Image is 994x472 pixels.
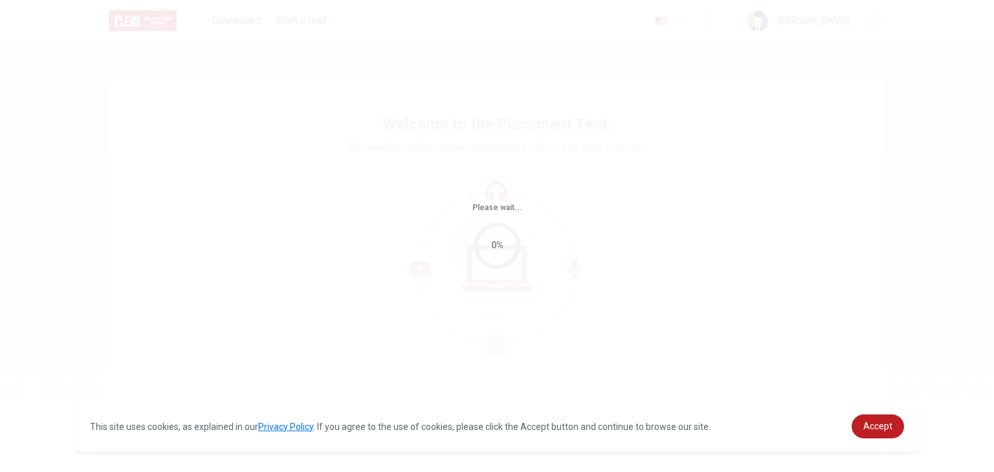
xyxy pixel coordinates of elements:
[852,414,904,438] a: dismiss cookie message
[90,422,711,432] span: This site uses cookies, as explained in our . If you agree to the use of cookies, please click th...
[472,203,522,212] span: Please wait...
[258,422,313,432] a: Privacy Policy
[491,238,503,253] div: 0%
[863,421,892,431] span: Accept
[74,402,920,451] div: cookieconsent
